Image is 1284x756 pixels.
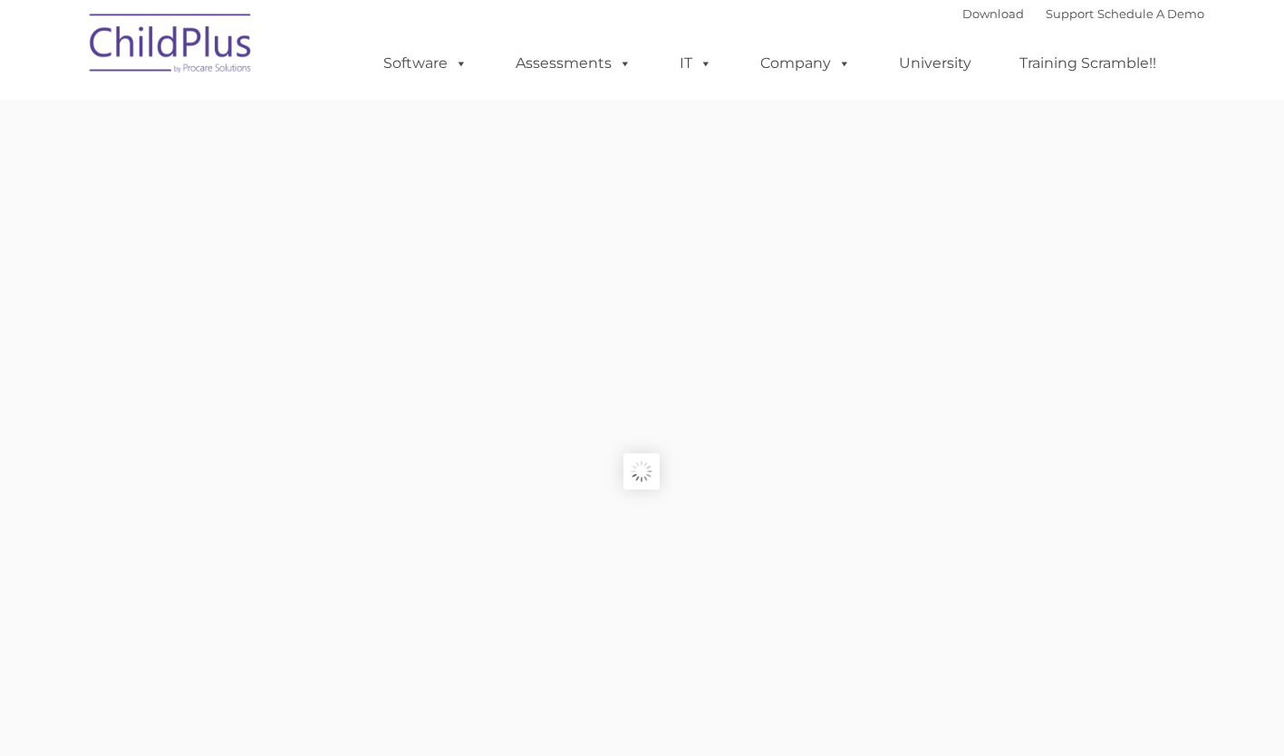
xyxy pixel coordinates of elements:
[661,45,730,82] a: IT
[742,45,869,82] a: Company
[1097,6,1204,21] a: Schedule A Demo
[962,6,1024,21] a: Download
[962,6,1204,21] font: |
[365,45,486,82] a: Software
[497,45,650,82] a: Assessments
[81,1,262,92] img: ChildPlus by Procare Solutions
[881,45,990,82] a: University
[1001,45,1174,82] a: Training Scramble!!
[1046,6,1094,21] a: Support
